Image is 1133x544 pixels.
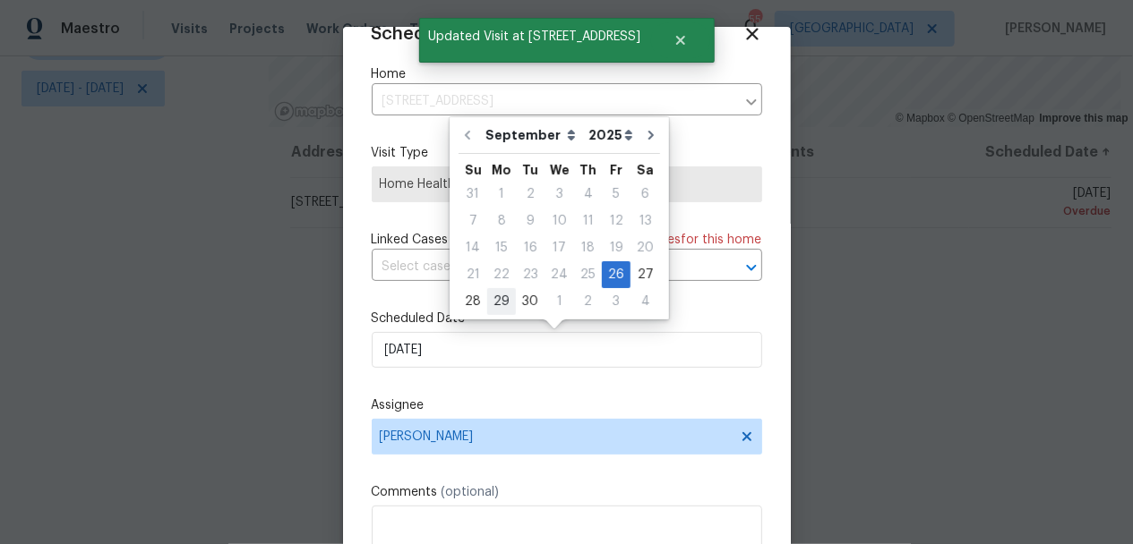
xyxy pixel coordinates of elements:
[459,234,487,261] div: Sun Sep 14 2025
[372,25,494,43] span: Schedule Visit
[459,182,487,207] div: 31
[459,262,487,287] div: 21
[631,288,660,315] div: Sat Oct 04 2025
[487,182,516,207] div: 1
[574,289,602,314] div: 2
[631,208,660,234] div: Sat Sep 13 2025
[637,164,654,176] abbr: Saturday
[487,234,516,261] div: Mon Sep 15 2025
[602,261,631,288] div: Fri Sep 26 2025
[372,88,735,115] input: Enter in an address
[545,208,574,234] div: 10
[516,289,545,314] div: 30
[516,208,545,234] div: 9
[487,288,516,315] div: Mon Sep 29 2025
[602,208,631,234] div: 12
[602,234,631,261] div: Fri Sep 19 2025
[465,164,482,176] abbr: Sunday
[651,22,710,58] button: Close
[602,181,631,208] div: Fri Sep 05 2025
[742,24,762,44] span: Close
[516,262,545,287] div: 23
[550,164,570,176] abbr: Wednesday
[487,181,516,208] div: Mon Sep 01 2025
[372,65,762,83] label: Home
[574,262,602,287] div: 25
[574,208,602,234] div: 11
[574,235,602,260] div: 18
[545,261,574,288] div: Wed Sep 24 2025
[492,164,511,176] abbr: Monday
[545,289,574,314] div: 1
[631,234,660,261] div: Sat Sep 20 2025
[602,288,631,315] div: Fri Oct 03 2025
[372,310,762,327] label: Scheduled Date
[602,208,631,234] div: Fri Sep 12 2025
[459,208,487,234] div: 7
[459,288,487,315] div: Sun Sep 28 2025
[372,332,762,368] input: M/D/YYYY
[442,486,500,498] span: (optional)
[516,182,545,207] div: 2
[487,235,516,260] div: 15
[487,262,516,287] div: 22
[739,255,764,280] button: Open
[454,117,481,153] button: Go to previous month
[419,18,651,55] span: Updated Visit at [STREET_ADDRESS]
[574,181,602,208] div: Thu Sep 04 2025
[372,231,449,249] span: Linked Cases
[631,262,660,287] div: 27
[516,208,545,234] div: Tue Sep 09 2025
[574,234,602,261] div: Thu Sep 18 2025
[545,208,574,234] div: Wed Sep 10 2025
[602,182,631,207] div: 5
[631,235,660,260] div: 20
[638,117,665,153] button: Go to next month
[545,262,574,287] div: 24
[602,235,631,260] div: 19
[516,181,545,208] div: Tue Sep 02 2025
[487,208,516,234] div: Mon Sep 08 2025
[631,208,660,234] div: 13
[631,182,660,207] div: 6
[380,175,754,193] span: Home Health Checkup
[631,181,660,208] div: Sat Sep 06 2025
[487,289,516,314] div: 29
[516,261,545,288] div: Tue Sep 23 2025
[545,234,574,261] div: Wed Sep 17 2025
[602,289,631,314] div: 3
[631,289,660,314] div: 4
[487,261,516,288] div: Mon Sep 22 2025
[602,262,631,287] div: 26
[481,122,584,149] select: Month
[574,208,602,234] div: Thu Sep 11 2025
[372,396,762,414] label: Assignee
[574,182,602,207] div: 4
[522,164,538,176] abbr: Tuesday
[372,483,762,501] label: Comments
[516,234,545,261] div: Tue Sep 16 2025
[574,261,602,288] div: Thu Sep 25 2025
[459,289,487,314] div: 28
[459,235,487,260] div: 14
[631,261,660,288] div: Sat Sep 27 2025
[574,288,602,315] div: Thu Oct 02 2025
[380,429,731,444] span: [PERSON_NAME]
[459,261,487,288] div: Sun Sep 21 2025
[610,164,622,176] abbr: Friday
[545,181,574,208] div: Wed Sep 03 2025
[545,235,574,260] div: 17
[545,182,574,207] div: 3
[487,208,516,234] div: 8
[584,122,638,149] select: Year
[372,253,712,281] input: Select cases
[545,288,574,315] div: Wed Oct 01 2025
[579,164,597,176] abbr: Thursday
[516,288,545,315] div: Tue Sep 30 2025
[459,208,487,234] div: Sun Sep 07 2025
[516,235,545,260] div: 16
[372,144,762,162] label: Visit Type
[459,181,487,208] div: Sun Aug 31 2025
